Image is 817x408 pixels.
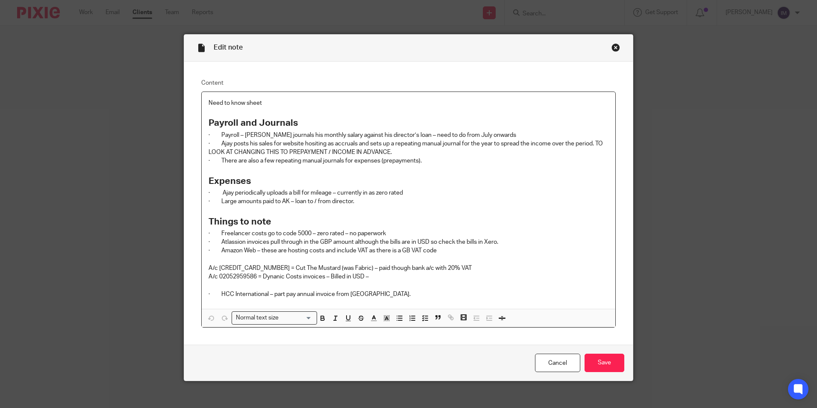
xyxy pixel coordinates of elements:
p: A/c [CREDIT_CARD_NUMBER] = Cut The Mustard (was Fabric) – paid though bank a/c with 20% VAT [209,264,608,272]
div: Close this dialog window [611,43,620,52]
input: Search for option [281,313,312,322]
strong: Things to note [209,217,271,226]
div: Search for option [232,311,317,325]
label: Content [201,79,616,87]
strong: Expenses [209,177,251,186]
a: Cancel [535,354,580,372]
p: · HCC International – part pay annual invoice from [GEOGRAPHIC_DATA]. [209,290,608,299]
p: · There are also a few repeating manual journals for expenses (prepayments). [209,157,608,165]
span: Normal text size [234,313,280,322]
p: · Atlassion invoices pull through in the GBP amount although the bills are in USD so check the bi... [209,238,608,246]
input: Save [585,354,624,372]
p: · Ajay posts his sales for website hositing as accruals and sets up a repeating manual journal fo... [209,139,608,157]
p: · Freelancer costs go to code 5000 – zero rated – no paperwork [209,229,608,238]
p: · Amazon Web – these are hosting costs and include VAT as there is a GB VAT code [209,246,608,255]
p: · Payroll – [PERSON_NAME] journals his monthly salary against his director’s loan – need to do fr... [209,131,608,139]
p: · Ajay periodically uploads a bill for mileage – currently in as zero rated [209,189,608,197]
p: · Large amounts paid to AK – loan to / from director. [209,197,608,206]
span: Edit note [214,44,243,51]
p: A/c 02052959586 = Dynanic Costs invoices – Billed in USD – [209,272,608,281]
strong: Payroll and Journals [209,118,298,127]
p: Need to know sheet [209,99,608,107]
